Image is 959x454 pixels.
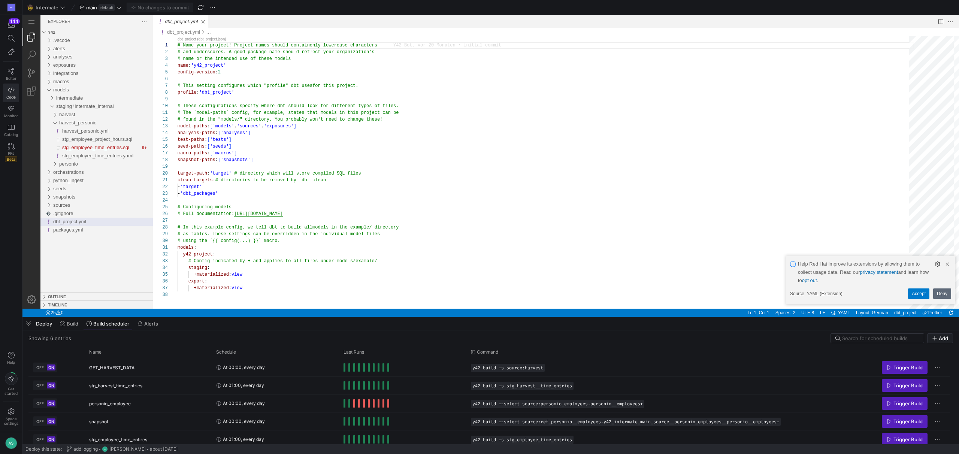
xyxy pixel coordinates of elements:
a: staging [34,88,52,94]
div: /models/staging/intermate_internal/harvest_personio [37,104,130,112]
span: add logging [73,447,98,452]
div: Notifications [923,294,934,302]
span: test-paths [155,122,182,127]
span: # Name your project! Project names should contain [155,28,287,33]
span: at models in this project can be [290,95,376,100]
div: Files Explorer [18,21,130,277]
div: Timeline Section [18,285,130,294]
span: ON [48,365,54,370]
span: : [185,136,187,141]
div: .vscode [18,21,130,30]
div: integrations [18,54,130,63]
span: [PERSON_NAME] [109,447,146,452]
span: 'analyses' [198,115,225,121]
a: dbt_project.yml [142,4,175,9]
button: Alerts [134,317,161,330]
div: AS [5,437,17,449]
span: ON [48,437,54,442]
div: /models [31,71,130,79]
span: snapshots [31,179,53,185]
div: 7 [137,67,145,74]
span: : [182,129,185,134]
span: # directory which will store compiled SQL files [212,156,338,161]
a: Notifications [924,294,933,302]
span: : [193,55,196,60]
div: 16 [137,128,145,135]
button: 🤠Intermate [25,3,67,12]
span: seeds [31,171,44,176]
span: , [212,109,214,114]
div: /macros [31,63,130,71]
div: 27 [137,202,145,209]
span: harvest_personio [37,105,74,111]
div: Outline Section [18,277,130,285]
button: AS [3,435,19,451]
div: /models/staging/intermate_internal/harvest [37,96,130,104]
h3: Timeline [25,286,45,294]
span: , [239,109,241,114]
span: PRs [8,151,14,155]
span: Add [939,335,948,341]
span: Trigger Build [893,364,923,370]
span: analyses [31,39,50,45]
span: # These configurations specify where dbt should lo [155,88,290,94]
span: … [184,14,188,21]
a: LF [796,294,805,302]
span: Alerts [144,321,158,327]
span: intermate_internal [52,88,91,94]
div: /alerts [31,30,130,38]
div: 4 [137,47,145,54]
span: Catalog [4,132,18,137]
div: 8 [137,74,145,81]
span: 'target' [187,156,209,161]
span: on't need to change these! [290,102,360,107]
span: [ [196,115,198,121]
ul: Notification Actions [910,245,931,253]
ul: Tab actions [175,3,186,10]
span: # directories to be removed by `dbt clean` [193,163,306,168]
div: /models/staging/intermate_internal/harvest_personio/stg_employee_time_entries.yaml [31,137,130,145]
span: Trigger Build [893,382,923,388]
span: Trigger Build [893,436,923,442]
div: .gitignore [18,194,130,203]
span: Editor [6,76,16,81]
div: /.gitignore [22,194,130,203]
div: 18 [137,142,145,148]
span: Code [6,95,16,99]
span: stg_employee_time_entires [89,431,147,448]
div: personio [18,145,130,153]
span: 'dbt_project' [177,75,212,80]
span: [ [185,129,187,134]
span: GET_HARVEST_DATA [89,359,134,376]
a: YAML [814,294,829,302]
span: 2 [196,55,198,60]
span: - [155,169,158,175]
span: : [190,163,193,168]
span: exposures [31,47,53,53]
div: 5 [137,54,145,61]
span: : [193,142,196,148]
div: 15 [137,121,145,128]
span: snapshot [89,413,108,430]
div: /models/staging/intermate_internal [34,87,130,96]
span: : [185,156,187,161]
span: OFF [36,365,44,370]
span: ] [206,129,209,134]
span: OFF [36,419,44,424]
button: Add [927,333,953,343]
span: / [50,88,52,94]
span: only lowercase characters [287,28,355,33]
div: orchestrations [18,153,130,161]
div: /models/staging/intermate_internal/personio [37,145,130,153]
span: macros [31,64,47,69]
a: Views and More Actions... [118,3,126,11]
span: 'seeds' [187,129,206,134]
div: 6 [137,61,145,67]
span: : [174,75,176,80]
span: about [DATE] [150,447,178,452]
div: LF [795,294,806,302]
a: check-all Prettier [898,294,922,302]
div: 20 [137,155,145,162]
div: 17 [137,135,145,142]
div: 10 [137,88,145,94]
